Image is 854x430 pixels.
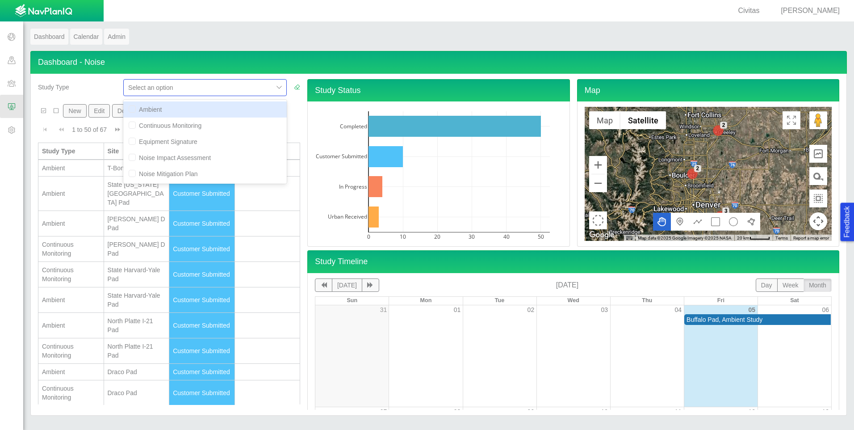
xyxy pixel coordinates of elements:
[793,236,829,240] a: Report a map error
[38,338,104,364] td: Continuous Monitoring
[737,236,749,240] span: 20 km
[689,213,707,231] button: Draw a multipoint line
[840,202,854,241] button: Feedback
[587,229,616,241] a: Open this area in Google Maps (opens a new window)
[790,297,799,304] span: Sat
[809,145,827,163] button: Elevation
[822,306,829,313] a: 06
[527,408,535,415] a: 09
[783,111,800,129] button: Toggle Fullscreen in browser window
[173,321,231,330] div: Customer Submitted
[738,7,759,14] span: Civitas
[123,101,287,118] div: Ambient
[110,121,125,138] button: Go to next page
[687,315,829,324] div: Buffalo Pad, Ambient Study
[589,156,607,174] button: Zoom in
[809,167,827,185] button: Measure
[42,189,100,198] div: Ambient
[108,240,166,258] div: [PERSON_NAME] D Pad
[420,297,432,304] span: Mon
[68,125,110,138] div: 1 to 50 of 67
[362,278,379,292] button: next
[38,262,104,287] td: Continuous Monitoring
[734,235,773,241] button: Map Scale: 20 km per 42 pixels
[38,236,104,262] td: Continuous Monitoring
[694,165,701,172] div: 2
[675,306,682,313] a: 04
[173,367,231,376] div: Customer Submitted
[169,287,235,313] td: Customer Submitted
[169,211,235,236] td: Customer Submitted
[88,104,110,118] button: Edit
[307,79,569,102] h4: Study Status
[42,367,100,376] div: Ambient
[748,408,755,415] a: 12
[804,278,832,292] button: month
[108,342,166,360] div: North Platte I-21 Pad
[173,388,231,397] div: Customer Submitted
[42,219,100,228] div: Ambient
[589,174,607,192] button: Zoom out
[638,236,732,240] span: Map data ©2025 Google Imagery ©2025 NASA
[495,297,504,304] span: Tue
[108,316,166,334] div: North Platte I-21 Pad
[720,122,727,129] div: 2
[70,29,103,45] a: Calendar
[822,408,829,415] a: 13
[653,213,671,231] button: Move the map
[15,4,72,18] img: UrbanGroupSolutionsTheme$USG_Images$logo.png
[626,235,632,241] button: Keyboard shortcuts
[589,211,607,229] button: Select area
[307,250,839,273] h4: Study Timeline
[707,213,724,231] button: Draw a rectangle
[587,229,616,241] img: Google
[108,367,166,376] div: Draco Pad
[38,313,104,338] td: Ambient
[169,364,235,380] td: Customer Submitted
[112,104,141,118] button: Delete
[173,245,231,253] div: Customer Submitted
[173,346,231,355] div: Customer Submitted
[577,79,839,102] h4: Map
[123,118,287,134] div: Continuous Monitoring
[723,207,730,215] div: 3
[169,262,235,287] td: Customer Submitted
[756,278,778,292] button: day
[38,380,104,406] td: Continuous Monitoring
[315,278,332,292] button: previous
[620,111,666,129] button: Show satellite imagery
[775,236,788,240] a: Terms (opens in new tab)
[104,177,170,211] td: State La Plata Pad
[30,29,68,45] a: Dashboard
[173,295,231,304] div: Customer Submitted
[38,143,104,160] th: Study Type
[454,306,461,313] a: 01
[104,364,170,380] td: Draco Pad
[742,213,760,231] button: Draw a polygon
[104,160,170,177] td: T-Bone Pad
[104,380,170,406] td: Draco Pad
[38,364,104,380] td: Ambient
[108,147,166,156] div: Site
[104,313,170,338] td: North Platte I-21 Pad
[108,215,166,232] div: [PERSON_NAME] D Pad
[380,306,387,313] a: 31
[63,104,86,118] button: New
[42,295,100,304] div: Ambient
[42,240,100,258] div: Continuous Monitoring
[601,306,608,313] a: 03
[556,281,578,289] span: [DATE]
[38,287,104,313] td: Ambient
[104,29,129,45] a: Admin
[42,321,100,330] div: Ambient
[38,160,104,177] td: Ambient
[748,306,755,313] a: 05
[42,147,100,156] div: Study Type
[675,408,682,415] a: 11
[527,306,535,313] a: 02
[332,278,362,292] button: [DATE]
[601,408,608,415] a: 10
[671,213,689,231] button: Add a marker
[347,297,357,304] span: Sun
[173,219,231,228] div: Customer Submitted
